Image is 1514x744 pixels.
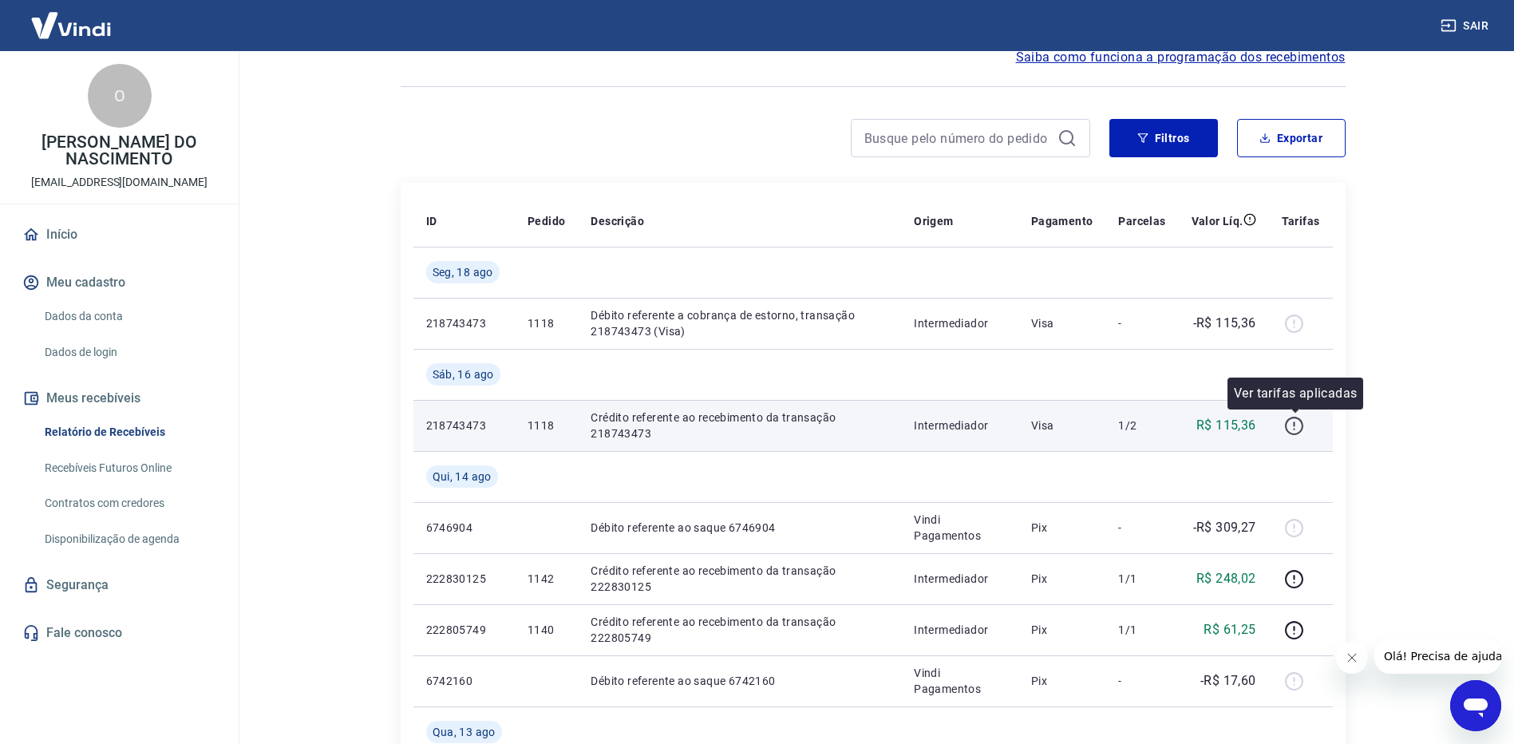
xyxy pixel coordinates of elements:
p: Pix [1031,571,1093,587]
a: Dados da conta [38,300,219,333]
p: 1118 [528,315,565,331]
p: -R$ 309,27 [1193,518,1256,537]
span: Sáb, 16 ago [433,366,494,382]
span: Olá! Precisa de ajuda? [10,11,134,24]
p: Débito referente a cobrança de estorno, transação 218743473 (Visa) [591,307,888,339]
p: Parcelas [1118,213,1165,229]
p: Visa [1031,315,1093,331]
p: Ver tarifas aplicadas [1234,384,1357,403]
p: Valor Líq. [1192,213,1243,229]
p: R$ 115,36 [1196,416,1256,435]
p: Intermediador [914,315,1006,331]
button: Sair [1437,11,1495,41]
p: Crédito referente ao recebimento da transação 218743473 [591,410,888,441]
a: Segurança [19,568,219,603]
p: 222830125 [426,571,502,587]
p: Crédito referente ao recebimento da transação 222805749 [591,614,888,646]
button: Meu cadastro [19,265,219,300]
p: 1140 [528,622,565,638]
a: Recebíveis Futuros Online [38,452,219,485]
a: Contratos com credores [38,487,219,520]
p: Pagamento [1031,213,1093,229]
p: Vindi Pagamentos [914,665,1006,697]
p: Débito referente ao saque 6746904 [591,520,888,536]
iframe: Botão para abrir a janela de mensagens [1450,680,1501,731]
p: 1/2 [1118,418,1165,433]
p: Pedido [528,213,565,229]
p: Pix [1031,622,1093,638]
p: -R$ 115,36 [1193,314,1256,333]
p: R$ 248,02 [1196,569,1256,588]
p: 1/1 [1118,571,1165,587]
p: Tarifas [1282,213,1320,229]
a: Fale conosco [19,615,219,651]
a: Relatório de Recebíveis [38,416,219,449]
p: [PERSON_NAME] DO NASCIMENTO [13,134,226,168]
p: 1/1 [1118,622,1165,638]
iframe: Mensagem da empresa [1374,639,1501,674]
a: Disponibilização de agenda [38,523,219,556]
img: Vindi [19,1,123,49]
button: Meus recebíveis [19,381,219,416]
p: 218743473 [426,315,502,331]
input: Busque pelo número do pedido [864,126,1051,150]
p: Pix [1031,673,1093,689]
a: Dados de login [38,336,219,369]
button: Filtros [1109,119,1218,157]
p: Vindi Pagamentos [914,512,1006,544]
p: -R$ 17,60 [1200,671,1256,691]
div: O [88,64,152,128]
p: 218743473 [426,418,502,433]
a: Início [19,217,219,252]
p: 222805749 [426,622,502,638]
p: 6746904 [426,520,502,536]
button: Exportar [1237,119,1346,157]
span: Qua, 13 ago [433,724,496,740]
p: Intermediador [914,571,1006,587]
p: Origem [914,213,953,229]
span: Seg, 18 ago [433,264,493,280]
p: [EMAIL_ADDRESS][DOMAIN_NAME] [31,174,208,191]
p: Crédito referente ao recebimento da transação 222830125 [591,563,888,595]
p: - [1118,520,1165,536]
span: Qui, 14 ago [433,469,492,485]
p: Intermediador [914,622,1006,638]
p: - [1118,315,1165,331]
p: ID [426,213,437,229]
p: R$ 61,25 [1204,620,1255,639]
p: Intermediador [914,418,1006,433]
p: Débito referente ao saque 6742160 [591,673,888,689]
p: 1142 [528,571,565,587]
p: Pix [1031,520,1093,536]
p: - [1118,673,1165,689]
p: Descrição [591,213,644,229]
p: Visa [1031,418,1093,433]
p: 1118 [528,418,565,433]
p: 6742160 [426,673,502,689]
iframe: Fechar mensagem [1336,642,1368,674]
a: Saiba como funciona a programação dos recebimentos [1016,48,1346,67]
